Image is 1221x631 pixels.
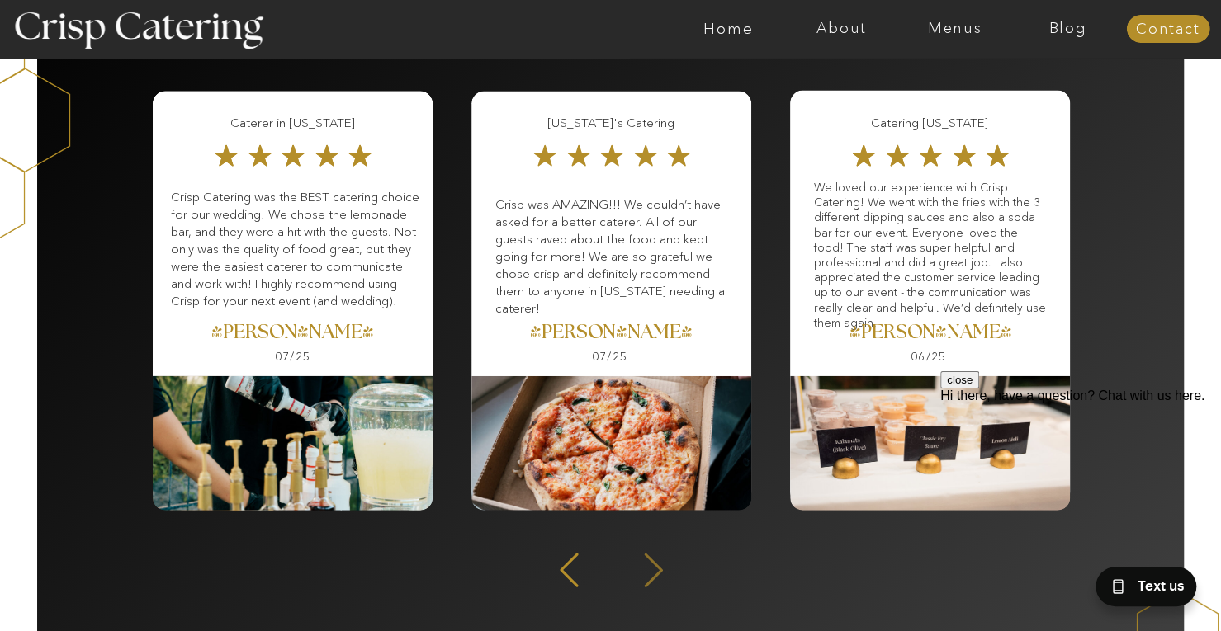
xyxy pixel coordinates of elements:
[1056,549,1221,631] iframe: podium webchat widget bubble
[246,351,340,366] h3: 07/25
[940,371,1221,569] iframe: podium webchat widget prompt
[765,323,1096,346] a: [PERSON_NAME]
[171,188,419,323] p: Crisp Catering was the BEST catering choice for our wedding! We chose the lemonade bar, and they ...
[1126,21,1209,38] a: Contact
[815,114,1045,133] h3: Catering [US_STATE]
[882,351,976,366] h3: 06/25
[563,351,657,366] h3: 07/25
[495,195,732,376] p: Crisp was AMAZING!!! We couldn’t have asked for a better caterer. All of our guests raved about t...
[1011,21,1124,37] a: Blog
[672,21,785,37] a: Home
[814,180,1050,360] p: We loved our experience with Crisp Catering! We went with the fries with the 3 different dipping ...
[446,323,777,346] a: [PERSON_NAME]
[127,323,458,346] a: [PERSON_NAME]
[785,21,898,37] a: About
[898,21,1011,37] a: Menus
[496,114,726,133] h3: [US_STATE]'s Catering
[177,114,408,133] h3: Caterer in [US_STATE]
